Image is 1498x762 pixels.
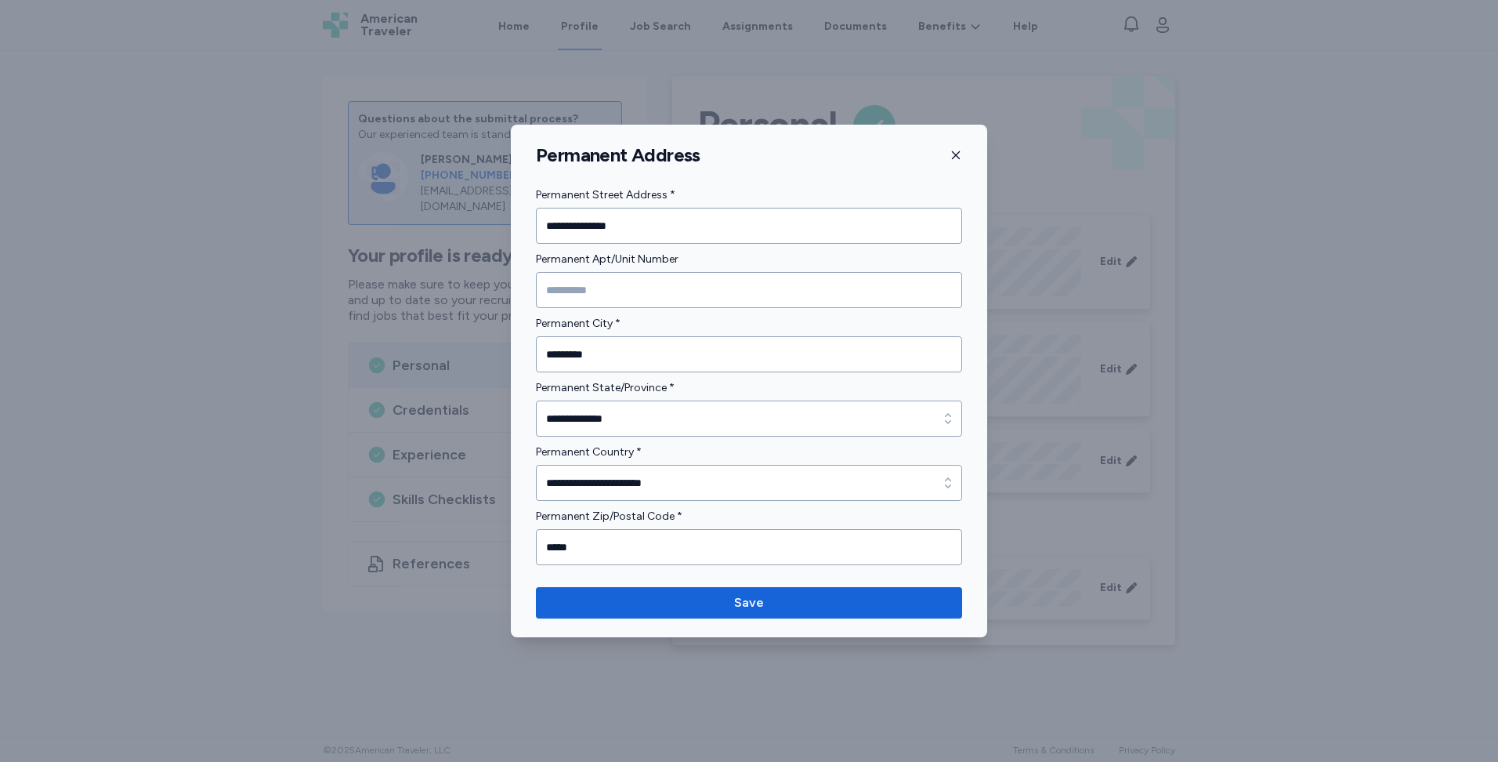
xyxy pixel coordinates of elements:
[536,443,962,462] label: Permanent Country *
[536,314,962,333] label: Permanent City *
[536,143,700,167] h1: Permanent Address
[536,529,962,565] input: Permanent Zip/Postal Code *
[536,587,962,619] button: Save
[536,379,962,397] label: Permanent State/Province *
[536,186,962,205] label: Permanent Street Address *
[536,507,962,526] label: Permanent Zip/Postal Code *
[536,272,962,308] input: Permanent Apt/Unit Number
[734,593,764,612] span: Save
[536,208,962,244] input: Permanent Street Address *
[536,250,962,269] label: Permanent Apt/Unit Number
[536,336,962,372] input: Permanent City *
